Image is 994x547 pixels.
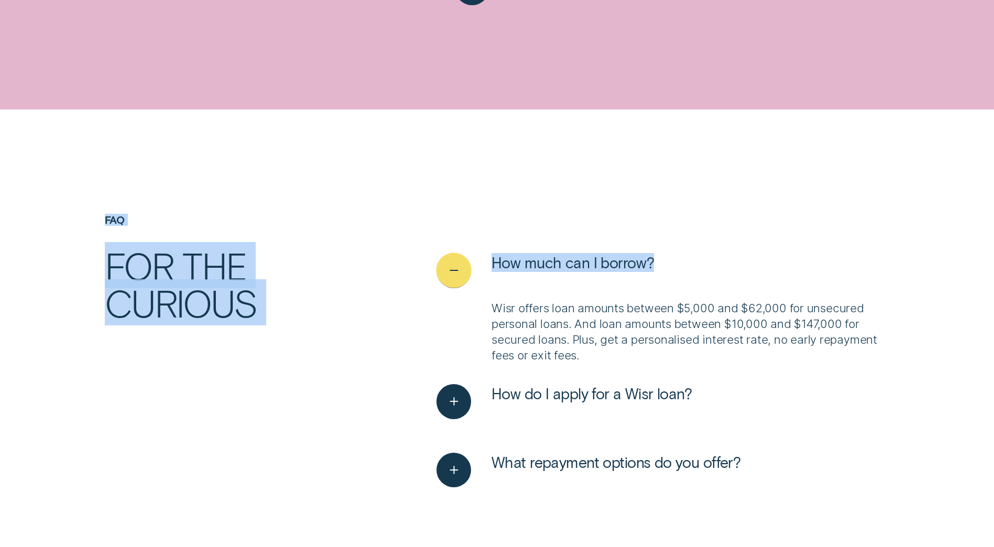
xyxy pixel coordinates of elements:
[436,384,692,419] button: See more
[491,253,654,272] span: How much can I borrow?
[491,453,740,472] span: What repayment options do you offer?
[436,453,740,487] button: See more
[436,253,654,288] button: See less
[491,301,889,364] p: Wisr offers loan amounts between $5,000 and $62,000 for unsecured personal loans. And loan amount...
[491,384,692,403] span: How do I apply for a Wisr loan?
[105,214,358,226] h4: FAQ
[105,247,358,321] h2: For the curious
